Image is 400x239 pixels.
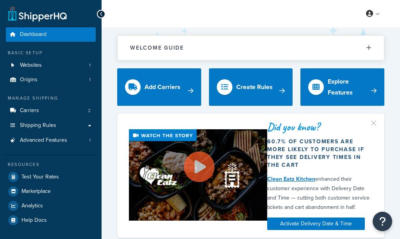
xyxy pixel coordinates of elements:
[267,138,373,169] div: 60.7% of customers are more likely to purchase if they see delivery times in the cart
[267,121,373,132] div: Did you know?
[6,184,96,198] a: Marketplace
[6,133,96,148] li: Advanced Features
[300,68,384,106] a: Explore Features
[20,137,67,144] span: Advanced Features
[20,62,42,69] span: Websites
[373,212,392,231] button: Open Resource Center
[88,107,91,114] span: 2
[6,58,96,73] a: Websites1
[6,73,96,87] li: Origins
[20,31,46,38] span: Dashboard
[130,45,184,51] h2: Welcome Guide
[117,68,201,106] a: Add Carriers
[6,170,96,184] a: Test Your Rates
[20,122,56,129] span: Shipping Rules
[267,218,365,230] a: Activate Delivery Date & Time
[6,213,96,227] a: Help Docs
[118,36,384,60] button: Welcome Guide
[21,174,59,180] span: Test Your Rates
[129,129,267,221] img: Video thumbnail
[6,73,96,87] a: Origins1
[267,175,315,183] a: Clean Eatz Kitchen
[6,58,96,73] li: Websites
[6,199,96,213] a: Analytics
[21,203,43,209] span: Analytics
[236,82,273,93] div: Create Rules
[6,133,96,148] a: Advanced Features1
[21,188,51,195] span: Marketplace
[6,50,96,56] div: Basic Setup
[6,161,96,168] div: Resources
[89,62,91,69] span: 1
[89,77,91,83] span: 1
[21,217,47,224] span: Help Docs
[209,68,293,106] a: Create Rules
[6,103,96,118] li: Carriers
[6,118,96,133] a: Shipping Rules
[6,95,96,102] div: Manage Shipping
[6,103,96,118] a: Carriers2
[89,137,91,144] span: 1
[20,107,39,114] span: Carriers
[267,175,373,212] div: enhanced their customer experience with Delivery Date and Time — cutting both customer service ti...
[6,27,96,42] a: Dashboard
[328,76,371,98] div: Explore Features
[145,82,180,93] div: Add Carriers
[20,77,37,83] span: Origins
